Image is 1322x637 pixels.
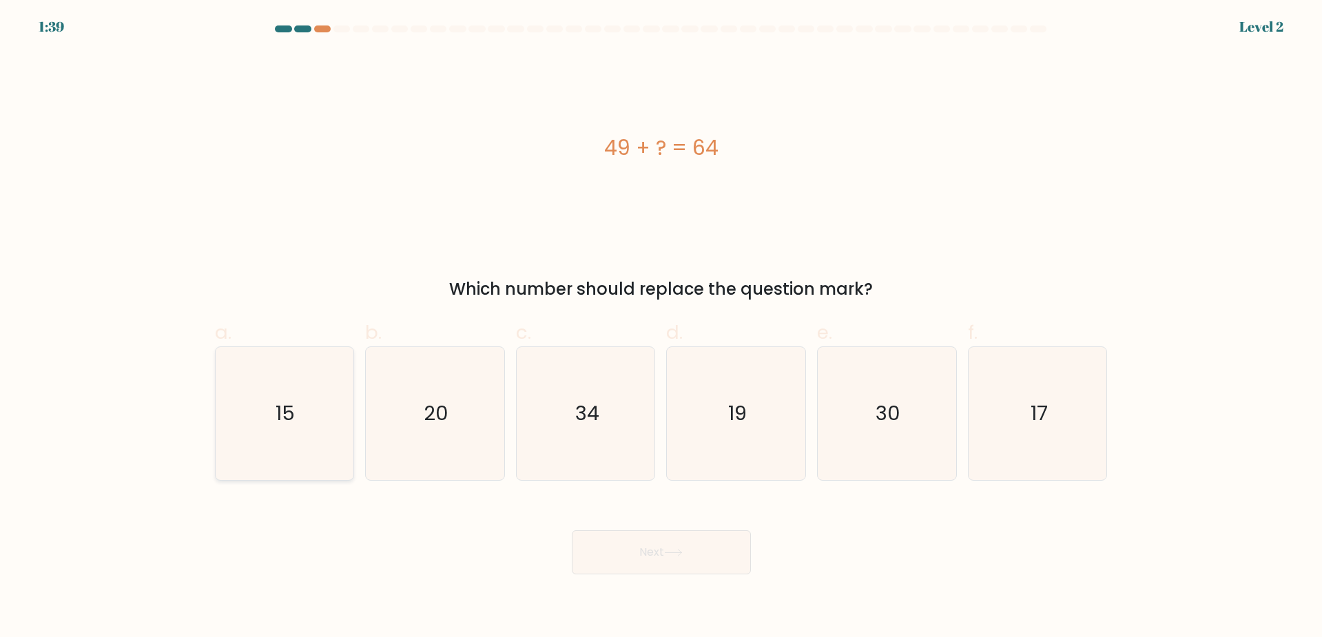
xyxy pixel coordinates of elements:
[968,319,978,346] span: f.
[575,399,599,427] text: 34
[215,319,231,346] span: a.
[728,399,747,427] text: 19
[223,277,1099,302] div: Which number should replace the question mark?
[876,399,900,427] text: 30
[1031,399,1048,427] text: 17
[424,399,448,427] text: 20
[276,399,296,427] text: 15
[215,132,1108,163] div: 49 + ? = 64
[39,17,64,37] div: 1:39
[666,319,683,346] span: d.
[572,530,751,574] button: Next
[365,319,382,346] span: b.
[1239,17,1283,37] div: Level 2
[817,319,832,346] span: e.
[516,319,531,346] span: c.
